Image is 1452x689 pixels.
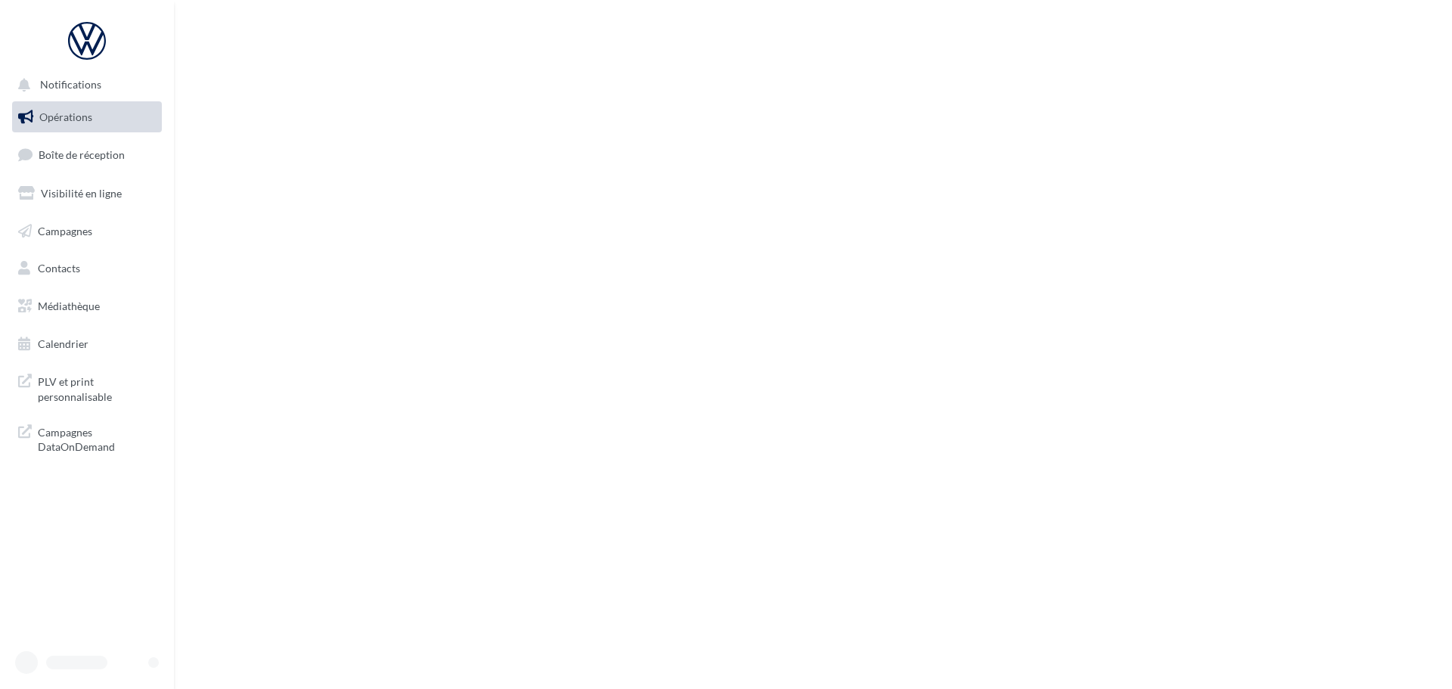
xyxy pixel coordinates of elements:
span: Boîte de réception [39,148,125,161]
a: Contacts [9,253,165,284]
a: Calendrier [9,328,165,360]
a: Campagnes DataOnDemand [9,416,165,461]
span: Contacts [38,262,80,275]
a: Campagnes [9,216,165,247]
a: Médiathèque [9,290,165,322]
a: Opérations [9,101,165,133]
span: Visibilité en ligne [41,187,122,200]
span: Campagnes [38,224,92,237]
span: Opérations [39,110,92,123]
a: Visibilité en ligne [9,178,165,209]
span: Calendrier [38,337,88,350]
span: Médiathèque [38,299,100,312]
a: Boîte de réception [9,138,165,171]
span: Campagnes DataOnDemand [38,422,156,455]
span: PLV et print personnalisable [38,371,156,404]
a: PLV et print personnalisable [9,365,165,410]
span: Notifications [40,79,101,92]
